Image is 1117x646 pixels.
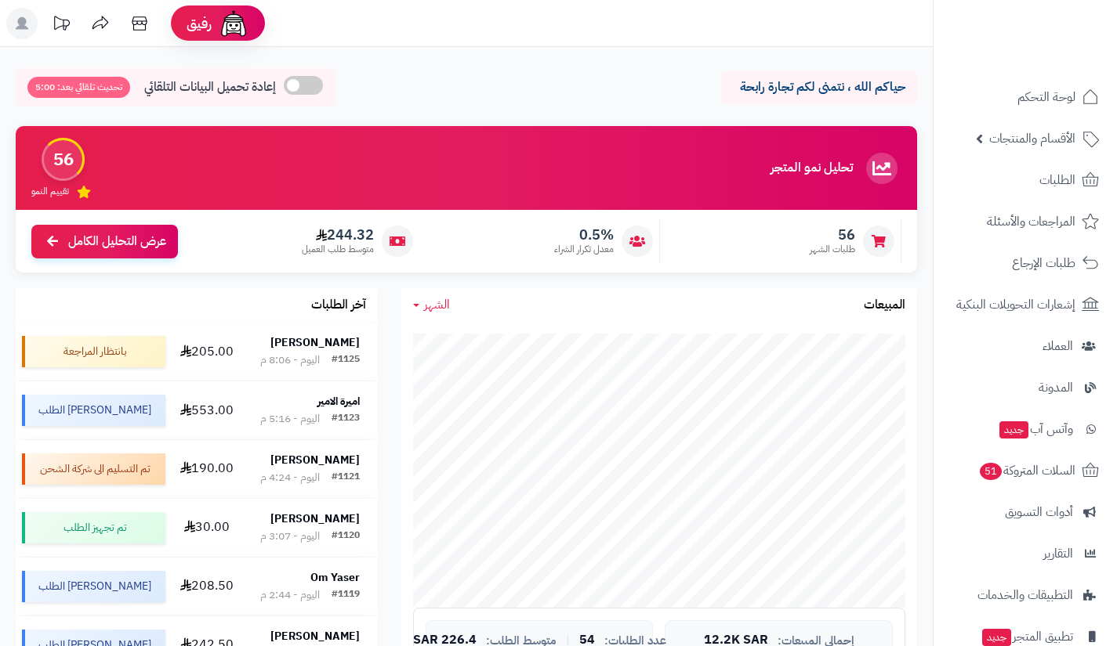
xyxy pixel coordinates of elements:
[943,576,1108,614] a: التطبيقات والخدمات
[1043,543,1073,565] span: التقارير
[172,558,243,615] td: 208.50
[943,410,1108,448] a: وآتس آبجديد
[1012,252,1075,274] span: طلبات الإرجاع
[22,395,165,426] div: [PERSON_NAME] الطلب
[424,295,450,314] span: الشهر
[144,78,276,96] span: إعادة تحميل البيانات التلقائي
[1039,377,1073,399] span: المدونة
[332,470,360,485] div: #1121
[943,244,1108,282] a: طلبات الإرجاع
[42,8,81,43] a: تحديثات المنصة
[270,628,360,644] strong: [PERSON_NAME]
[566,634,570,646] span: |
[172,323,243,381] td: 205.00
[22,571,165,602] div: [PERSON_NAME] الطلب
[260,587,320,603] div: اليوم - 2:44 م
[270,511,360,527] strong: [PERSON_NAME]
[978,460,1075,482] span: السلات المتروكة
[982,629,1011,646] span: جديد
[332,529,360,544] div: #1120
[943,203,1108,240] a: المراجعات والأسئلة
[1010,44,1102,77] img: logo-2.png
[68,233,166,251] span: عرض التحليل الكامل
[943,327,1108,365] a: العملاء
[987,211,1075,233] span: المراجعات والأسئلة
[218,8,249,39] img: ai-face.png
[1017,86,1075,108] span: لوحة التحكم
[31,225,178,258] a: عرض التحليل الكامل
[864,298,905,312] h3: المبيعات
[172,499,243,557] td: 30.00
[999,421,1028,438] span: جديد
[554,243,614,256] span: معدل تكرار الشراء
[332,352,360,368] div: #1125
[22,336,165,367] div: بانتظار المراجعة
[998,418,1073,440] span: وآتس آب
[22,512,165,543] div: تم تجهيز الطلب
[943,535,1108,572] a: التقارير
[413,296,450,314] a: الشهر
[733,78,905,96] p: حياكم الله ، نتمنى لكم تجارة رابحة
[172,440,243,498] td: 190.00
[260,470,320,485] div: اليوم - 4:24 م
[311,298,366,312] h3: آخر الطلبات
[1043,335,1073,357] span: العملاء
[317,393,360,410] strong: اميرة الامير
[302,243,374,256] span: متوسط طلب العميل
[260,411,320,427] div: اليوم - 5:16 م
[943,369,1108,406] a: المدونة
[810,243,855,256] span: طلبات الشهر
[943,493,1108,531] a: أدوات التسويق
[310,569,360,586] strong: Om Yaser
[302,226,374,244] span: 244.32
[977,584,1073,606] span: التطبيقات والخدمات
[943,286,1108,323] a: إشعارات التحويلات البنكية
[27,77,130,98] span: تحديث تلقائي بعد: 5:00
[172,381,243,439] td: 553.00
[1039,169,1075,191] span: الطلبات
[554,226,614,244] span: 0.5%
[989,128,1075,150] span: الأقسام والمنتجات
[810,226,855,244] span: 56
[22,453,165,485] div: تم التسليم الى شركة الشحن
[956,294,1075,316] span: إشعارات التحويلات البنكية
[943,452,1108,489] a: السلات المتروكة51
[260,352,320,368] div: اليوم - 8:06 م
[332,411,360,427] div: #1123
[332,587,360,603] div: #1119
[260,529,320,544] div: اليوم - 3:07 م
[771,161,853,175] h3: تحليل نمو المتجر
[980,463,1002,480] span: 51
[270,334,360,351] strong: [PERSON_NAME]
[1005,501,1073,523] span: أدوات التسويق
[270,452,360,468] strong: [PERSON_NAME]
[943,161,1108,199] a: الطلبات
[943,78,1108,116] a: لوحة التحكم
[31,185,69,198] span: تقييم النمو
[187,14,212,33] span: رفيق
